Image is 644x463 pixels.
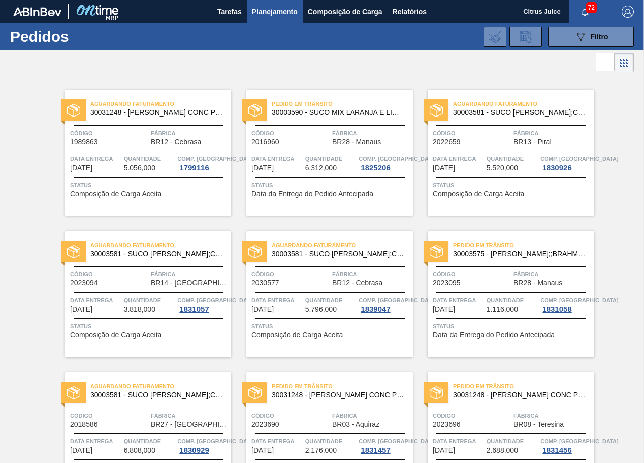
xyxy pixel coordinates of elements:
[359,305,392,313] div: 1839047
[272,381,413,391] span: Pedido em Trânsito
[90,391,223,399] span: 30003581 - SUCO CONCENT LIMAO;CLARIFIC.C/SO2;PEPSI;
[540,436,618,446] span: Comp. Carga
[251,295,303,305] span: Data entrega
[413,90,594,216] a: statusAguardando Faturamento30003581 - SUCO [PERSON_NAME];CLARIFIC.C/SO2;PEPSI;Código2022659Fábri...
[70,321,229,331] span: Status
[251,321,410,331] span: Status
[513,421,564,428] span: BR08 - Teresina
[308,6,382,18] span: Composição de Carga
[70,164,92,172] span: 20/08/2025
[305,447,337,454] span: 2.176,000
[177,295,229,313] a: Comp. [GEOGRAPHIC_DATA]1831057
[453,109,586,117] span: 30003581 - SUCO CONCENT LIMAO;CLARIFIC.C/SO2;PEPSI;
[177,305,211,313] div: 1831057
[272,250,405,258] span: 30003581 - SUCO CONCENT LIMAO;CLARIFIC.C/SO2;PEPSI;
[433,154,484,164] span: Data entrega
[513,269,592,279] span: Fábrica
[433,279,461,287] span: 2023095
[252,6,298,18] span: Planejamento
[70,331,161,339] span: Composição de Carga Aceita
[251,269,330,279] span: Código
[540,295,592,313] a: Comp. [GEOGRAPHIC_DATA]1831058
[622,6,634,18] img: Logout
[67,245,80,258] img: status
[231,90,413,216] a: statusPedido em Trânsito30003590 - SUCO MIX LARANJA E LIMAO 262KgCódigo2016960FábricaBR28 - Manau...
[359,154,410,172] a: Comp. [GEOGRAPHIC_DATA]1825206
[487,295,538,305] span: Quantidade
[70,269,148,279] span: Código
[124,154,175,164] span: Quantidade
[513,411,592,421] span: Fábrica
[487,306,518,313] span: 1.116,000
[540,154,618,164] span: Comp. Carga
[251,164,274,172] span: 13/09/2025
[305,306,337,313] span: 5.796,000
[433,331,555,339] span: Data da Entrega do Pedido Antecipada
[433,269,511,279] span: Código
[433,447,455,454] span: 27/09/2025
[70,279,98,287] span: 2023094
[70,447,92,454] span: 25/09/2025
[90,250,223,258] span: 30003581 - SUCO CONCENT LIMAO;CLARIFIC.C/SO2;PEPSI;
[177,436,255,446] span: Comp. Carga
[10,31,149,42] h1: Pedidos
[124,447,155,454] span: 6.808,000
[251,190,373,198] span: Data da Entrega do Pedido Antecipada
[70,421,98,428] span: 2018586
[124,436,175,446] span: Quantidade
[90,99,231,109] span: Aguardando Faturamento
[251,421,279,428] span: 2023690
[124,164,155,172] span: 5.056,000
[586,2,597,13] span: 72
[124,295,175,305] span: Quantidade
[484,27,506,47] div: Importar Negociações dos Pedidos
[272,109,405,117] span: 30003590 - SUCO MIX LARANJA E LIMAO 262Kg
[332,411,410,421] span: Fábrica
[177,436,229,454] a: Comp. [GEOGRAPHIC_DATA]1830929
[433,436,484,446] span: Data entrega
[231,231,413,357] a: statusAguardando Faturamento30003581 - SUCO [PERSON_NAME];CLARIFIC.C/SO2;PEPSI;Código2030577Fábri...
[70,138,98,146] span: 1989863
[569,5,601,19] button: Notificações
[332,421,379,428] span: BR03 - Aquiraz
[430,104,443,117] img: status
[359,154,437,164] span: Comp. Carga
[177,154,255,164] span: Comp. Carga
[70,190,161,198] span: Composição de Carga Aceita
[540,154,592,172] a: Comp. [GEOGRAPHIC_DATA]1830926
[332,138,381,146] span: BR28 - Manaus
[251,411,330,421] span: Código
[433,180,592,190] span: Status
[251,128,330,138] span: Código
[453,391,586,399] span: 30031248 - SUCO LARANJA CONC PRESV 63 5 KG
[393,6,427,18] span: Relatórios
[251,279,279,287] span: 2030577
[70,411,148,421] span: Código
[13,7,61,16] img: TNhmsLtSVTkK8tSr43FrP2fwEKptu5GPRR3wAAAABJRU5ErkJggg==
[540,446,573,454] div: 1831456
[151,411,229,421] span: Fábrica
[433,306,455,313] span: 23/09/2025
[453,250,586,258] span: 30003575 - SUCO CONCENT LIMAO;;BRAHMA;BOMBONA 62KG;
[513,128,592,138] span: Fábrica
[177,446,211,454] div: 1830929
[251,180,410,190] span: Status
[305,154,357,164] span: Quantidade
[90,109,223,117] span: 30031248 - SUCO LARANJA CONC PRESV 63 5 KG
[433,411,511,421] span: Código
[272,99,413,109] span: Pedido em Trânsito
[430,245,443,258] img: status
[359,295,437,305] span: Comp. Carga
[487,164,518,172] span: 5.520,000
[433,321,592,331] span: Status
[151,138,201,146] span: BR12 - Cebrasa
[513,138,552,146] span: BR13 - Piraí
[90,381,231,391] span: Aguardando Faturamento
[591,33,608,41] span: Filtro
[67,386,80,399] img: status
[70,295,121,305] span: Data entrega
[332,279,382,287] span: BR12 - Cebrasa
[596,53,615,72] div: Visão em Lista
[305,164,337,172] span: 6.312,000
[332,269,410,279] span: Fábrica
